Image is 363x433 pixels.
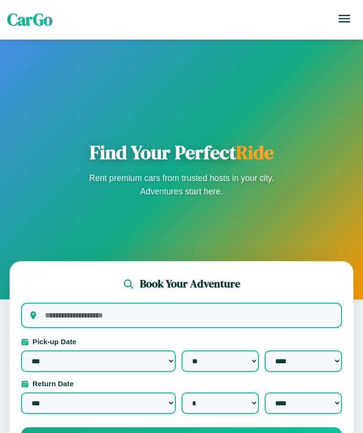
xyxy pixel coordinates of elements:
span: CarGo [7,8,53,31]
h2: Book Your Adventure [140,276,240,291]
p: Rent premium cars from trusted hosts in your city. Adventures start here. [86,171,277,198]
h1: Find Your Perfect [86,141,277,164]
label: Return Date [21,380,342,388]
label: Pick-up Date [21,338,342,346]
span: Ride [236,139,274,165]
